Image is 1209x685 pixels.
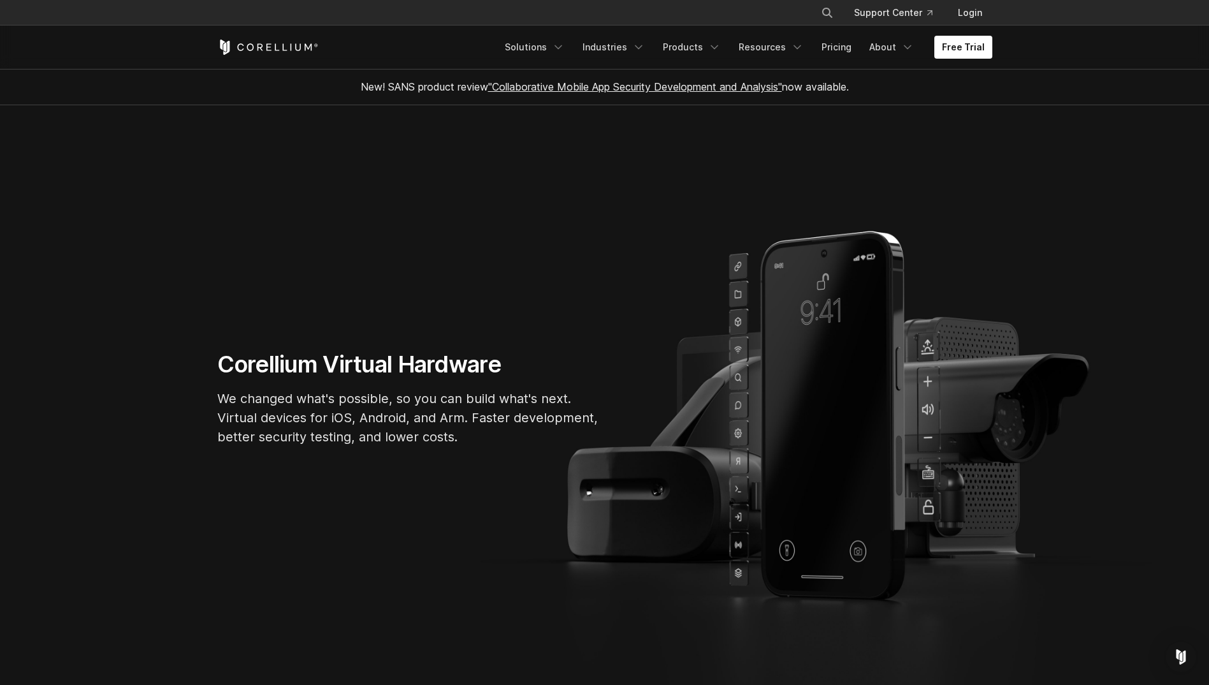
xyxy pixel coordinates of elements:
div: Navigation Menu [806,1,992,24]
span: New! SANS product review now available. [361,80,849,93]
button: Search [816,1,839,24]
a: Solutions [497,36,572,59]
a: Free Trial [934,36,992,59]
div: Navigation Menu [497,36,992,59]
a: Corellium Home [217,40,319,55]
h1: Corellium Virtual Hardware [217,350,600,379]
a: Login [948,1,992,24]
p: We changed what's possible, so you can build what's next. Virtual devices for iOS, Android, and A... [217,389,600,446]
a: About [862,36,922,59]
a: Support Center [844,1,943,24]
div: Open Intercom Messenger [1166,642,1196,672]
a: Pricing [814,36,859,59]
a: "Collaborative Mobile App Security Development and Analysis" [488,80,782,93]
a: Resources [731,36,811,59]
a: Industries [575,36,653,59]
a: Products [655,36,728,59]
